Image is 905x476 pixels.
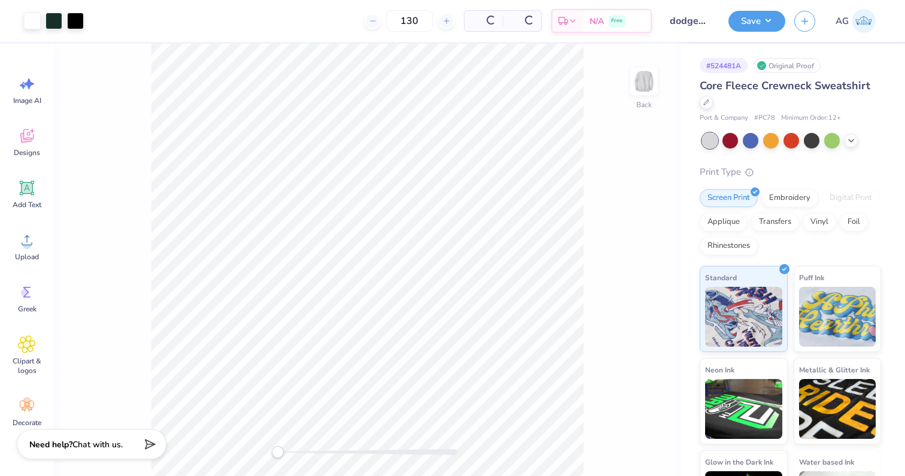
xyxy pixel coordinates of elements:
span: Core Fleece Crewneck Sweatshirt [700,78,870,93]
span: Decorate [13,418,41,428]
div: Screen Print [700,189,758,207]
div: Transfers [751,213,799,231]
span: Greek [18,304,37,314]
button: Save [728,11,785,32]
span: Upload [15,252,39,262]
div: Foil [840,213,868,231]
div: Vinyl [803,213,836,231]
img: Puff Ink [799,287,876,347]
div: Back [636,99,652,110]
span: Designs [14,148,40,157]
div: Embroidery [761,189,818,207]
div: Digital Print [822,189,880,207]
span: Neon Ink [705,363,734,376]
div: Rhinestones [700,237,758,255]
span: Standard [705,271,737,284]
span: Glow in the Dark Ink [705,456,773,468]
span: Minimum Order: 12 + [781,113,841,123]
img: Metallic & Glitter Ink [799,379,876,439]
span: Image AI [13,96,41,105]
span: Puff Ink [799,271,824,284]
div: Print Type [700,165,881,179]
strong: Need help? [29,439,72,450]
span: # PC78 [754,113,775,123]
span: Port & Company [700,113,748,123]
span: Add Text [13,200,41,210]
img: Neon Ink [705,379,782,439]
span: Clipart & logos [7,356,47,375]
img: Back [632,69,656,93]
img: Standard [705,287,782,347]
a: AG [830,9,881,33]
span: Chat with us. [72,439,123,450]
span: Water based Ink [799,456,854,468]
div: # 524481A [700,58,748,73]
div: Accessibility label [272,446,284,458]
span: Metallic & Glitter Ink [799,363,870,376]
span: N/A [590,15,604,28]
div: Original Proof [754,58,821,73]
input: Untitled Design [661,9,719,33]
span: Free [611,17,622,25]
img: Ana Gonzalez [852,9,876,33]
div: Applique [700,213,748,231]
span: AG [836,14,849,28]
input: – – [386,10,433,32]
